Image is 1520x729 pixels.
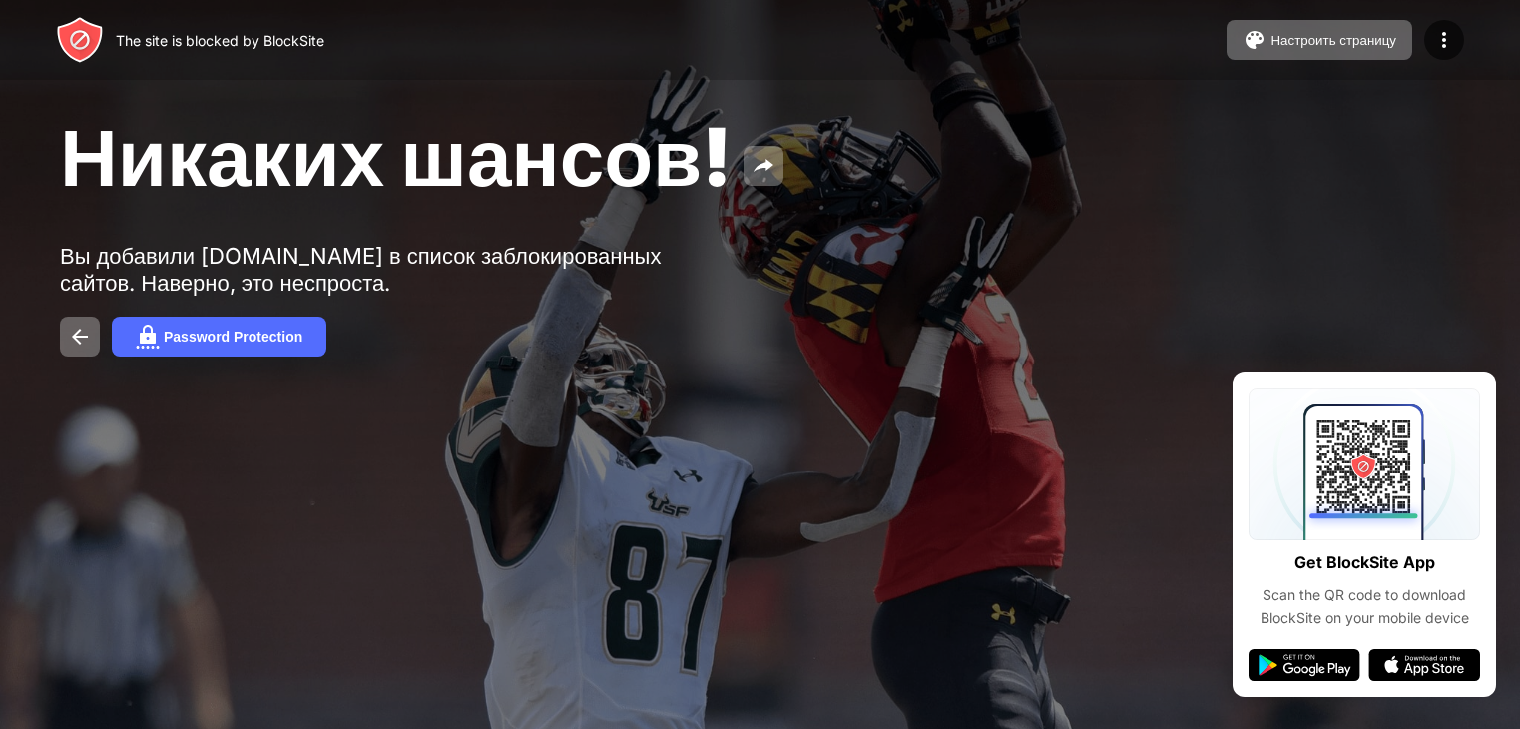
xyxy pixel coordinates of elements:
[1432,28,1456,52] img: menu-icon.svg
[116,32,324,49] div: The site is blocked by BlockSite
[60,108,732,205] span: Никаких шансов!
[1249,584,1480,629] div: Scan the QR code to download BlockSite on your mobile device
[752,154,775,178] img: share.svg
[60,243,677,297] div: Вы добавили [DOMAIN_NAME] в список заблокированных сайтов. Наверно, это неспроста.
[1227,20,1412,60] button: Настроить страницу
[1270,33,1396,48] div: Настроить страницу
[164,329,302,345] div: Password Protection
[136,325,160,349] img: password.svg
[56,16,104,64] img: header-logo.svg
[68,325,92,349] img: back.svg
[1243,28,1267,52] img: pallet.svg
[112,317,326,357] button: Password Protection
[1368,649,1480,681] img: app-store.svg
[1249,649,1360,681] img: google-play.svg
[1294,548,1435,577] div: Get BlockSite App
